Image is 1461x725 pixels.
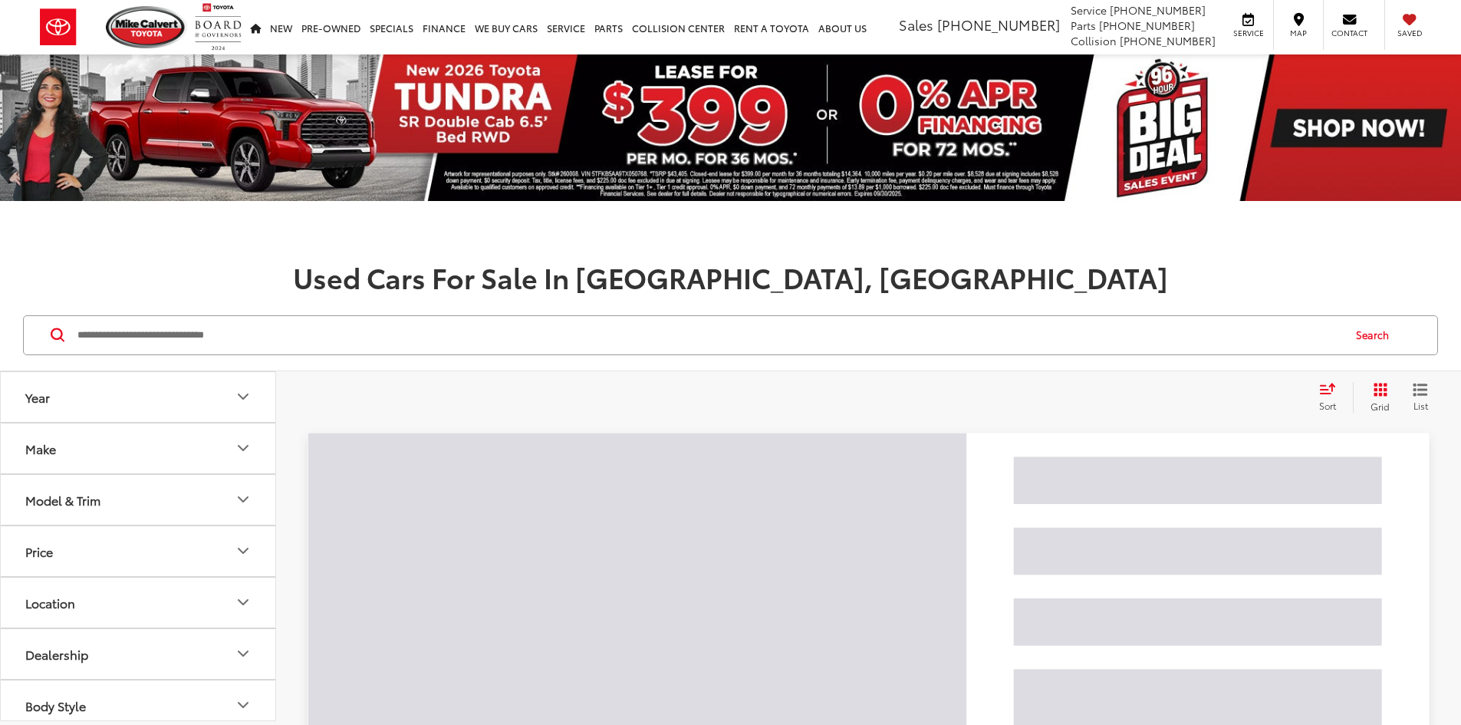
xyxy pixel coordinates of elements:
div: Year [234,387,252,406]
div: Make [25,441,56,456]
span: Parts [1071,18,1096,33]
span: [PHONE_NUMBER] [1099,18,1195,33]
div: Body Style [234,696,252,714]
span: Service [1071,2,1107,18]
span: Service [1231,28,1265,38]
span: Map [1282,28,1315,38]
button: PricePrice [1,526,277,576]
button: Grid View [1353,382,1401,413]
button: DealershipDealership [1,629,277,679]
span: Sales [899,15,933,35]
span: [PHONE_NUMBER] [1120,33,1216,48]
span: [PHONE_NUMBER] [937,15,1060,35]
div: Model & Trim [234,490,252,509]
div: Dealership [25,647,88,661]
button: Select sort value [1311,382,1353,413]
div: Price [234,542,252,560]
button: Search [1341,316,1411,354]
span: Collision [1071,33,1117,48]
span: List [1413,399,1428,412]
span: [PHONE_NUMBER] [1110,2,1206,18]
span: Sort [1319,399,1336,412]
div: Location [25,595,75,610]
button: YearYear [1,372,277,422]
div: Price [25,544,53,559]
div: Model & Trim [25,493,100,507]
div: Make [234,439,252,457]
div: Body Style [25,698,86,713]
div: Year [25,390,50,404]
button: LocationLocation [1,578,277,628]
div: Location [234,593,252,611]
button: MakeMake [1,423,277,473]
div: Dealership [234,644,252,663]
button: Model & TrimModel & Trim [1,475,277,525]
input: Search by Make, Model, or Keyword [76,317,1341,354]
button: List View [1401,382,1440,413]
span: Grid [1371,400,1390,413]
span: Contact [1331,28,1367,38]
span: Saved [1393,28,1426,38]
img: Mike Calvert Toyota [106,6,187,48]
